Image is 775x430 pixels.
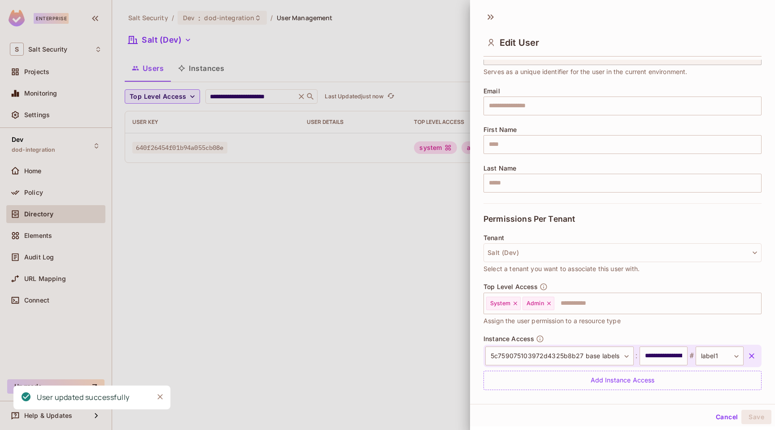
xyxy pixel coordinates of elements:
span: Instance Access [483,335,534,342]
span: Assign the user permission to a resource type [483,316,621,326]
span: : [634,351,639,361]
div: Add Instance Access [483,371,762,390]
span: System [490,300,510,307]
div: System [486,297,521,310]
button: Salt (Dev) [483,243,762,262]
span: Permissions Per Tenant [483,215,575,224]
button: Save [741,410,771,424]
button: Open [757,302,758,304]
span: Last Name [483,165,516,172]
span: First Name [483,126,517,133]
span: Edit User [500,37,539,48]
span: Serves as a unique identifier for the user in the current environment. [483,67,688,77]
span: # [688,351,696,361]
span: Email [483,88,500,95]
span: Tenant [483,234,504,241]
span: Top Level Access [483,283,538,290]
button: Close [153,390,167,404]
div: Admin [522,297,554,310]
div: label1 [696,347,744,365]
div: User updated successfully [37,392,130,403]
span: Select a tenant you want to associate this user with. [483,264,640,274]
button: Cancel [712,410,741,424]
div: 5c759075103972d4325b8b27 base labels [485,347,634,365]
span: Admin [527,300,544,307]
